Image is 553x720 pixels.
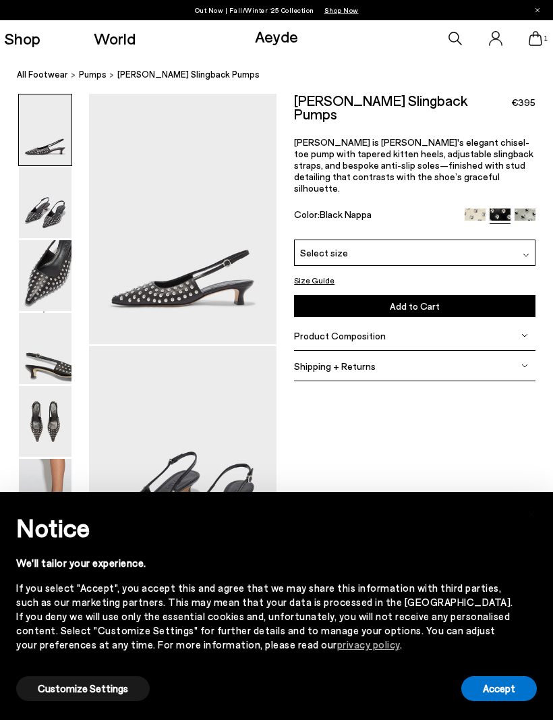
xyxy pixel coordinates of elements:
[16,556,515,570] div: We'll tailor your experience.
[527,502,536,522] span: ×
[16,581,515,652] div: If you select "Accept", you accept this and agree that we may share this information with third p...
[337,638,400,650] a: privacy policy
[16,510,515,545] h2: Notice
[515,496,548,528] button: Close this notice
[16,676,150,701] button: Customize Settings
[461,676,537,701] button: Accept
